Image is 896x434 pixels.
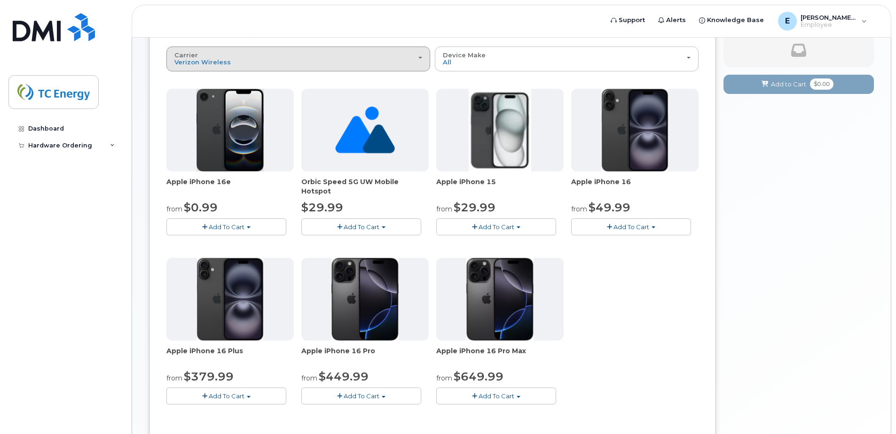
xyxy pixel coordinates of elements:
span: $0.00 [810,78,833,90]
small: from [166,374,182,382]
span: Knowledge Base [707,15,764,25]
iframe: Messenger Launcher [855,393,889,427]
span: Device Make [443,51,486,59]
span: $29.99 [301,201,343,214]
span: Add To Cart [209,392,244,400]
span: Support [619,15,645,25]
span: $0.99 [184,201,218,214]
span: Add To Cart [479,223,514,231]
span: $449.99 [319,370,369,383]
span: Add To Cart [613,223,649,231]
span: Add To Cart [344,223,379,231]
button: Device Make All [435,46,699,71]
span: Add To Cart [209,223,244,231]
button: Add To Cart [436,218,556,235]
a: Alerts [652,11,692,30]
span: $379.99 [184,370,234,383]
img: iphone_16_plus.png [197,258,263,341]
small: from [571,205,587,213]
img: iphone15.jpg [469,89,531,171]
span: Add To Cart [479,392,514,400]
button: Carrier Verizon Wireless [166,46,430,71]
img: iphone16e.png [196,89,264,171]
span: [PERSON_NAME][EMAIL_ADDRESS][DOMAIN_NAME] [801,14,857,21]
button: Add To Cart [571,218,691,235]
small: from [436,374,452,382]
div: Apple iPhone 16 [571,177,699,196]
small: from [301,374,317,382]
span: $649.99 [454,370,503,383]
a: Knowledge Base [692,11,770,30]
button: Add To Cart [301,387,421,404]
span: All [443,58,451,66]
small: from [436,205,452,213]
span: $29.99 [454,201,495,214]
button: Add To Cart [436,387,556,404]
div: Apple iPhone 15 [436,177,564,196]
span: Employee [801,21,857,29]
small: from [166,205,182,213]
div: Apple iPhone 16 Pro [301,346,429,365]
img: iphone_16_pro.png [331,258,398,341]
span: Carrier [174,51,198,59]
div: Apple iPhone 16 Pro Max [436,346,564,365]
a: Support [604,11,652,30]
button: Add To Cart [301,218,421,235]
button: Add To Cart [166,218,286,235]
button: Add To Cart [166,387,286,404]
span: E [785,15,790,27]
span: Verizon Wireless [174,58,231,66]
span: Add to Cart [771,80,806,89]
div: Apple iPhone 16e [166,177,294,196]
img: iphone_16_plus.png [602,89,668,171]
div: Apple iPhone 16 Plus [166,346,294,365]
span: Add To Cart [344,392,379,400]
img: no_image_found-2caef05468ed5679b831cfe6fc140e25e0c280774317ffc20a367ab7fd17291e.png [335,89,395,171]
span: Alerts [666,15,686,25]
button: Add to Cart $0.00 [723,75,874,94]
div: Orbic Speed 5G UW Mobile Hotspot [301,177,429,196]
span: $49.99 [589,201,630,214]
img: iphone_16_pro.png [466,258,533,341]
div: edward_sumara@tcenergy.com [771,12,873,31]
